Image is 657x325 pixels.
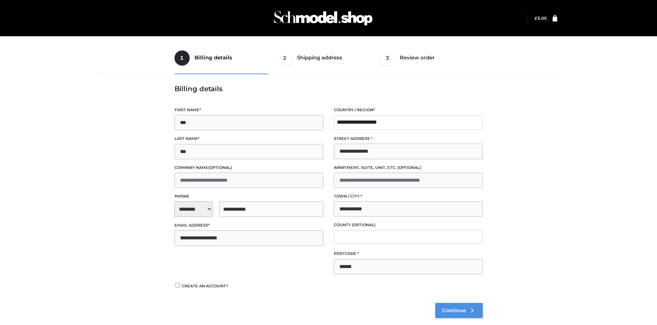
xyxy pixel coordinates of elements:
span: (optional) [352,222,376,227]
label: Last name [175,135,323,142]
label: Postcode [334,250,483,257]
label: Email address [175,222,323,229]
img: Schmodel Admin 964 [271,4,375,32]
label: Phone [175,193,323,200]
label: County [334,222,483,228]
span: Create an account? [182,284,228,288]
label: Company name [175,164,323,171]
label: First name [175,107,323,113]
label: Country / Region [334,107,483,113]
input: Create an account? [175,283,181,287]
label: Apartment, suite, unit, etc. [334,164,483,171]
h3: Billing details [175,85,483,93]
a: £5.00 [535,16,547,21]
label: Town / City [334,193,483,200]
label: Street address [334,135,483,142]
span: £ [535,16,537,21]
span: (optional) [208,165,232,170]
a: Continue [435,303,483,318]
span: Continue [442,307,466,314]
bdi: 5.00 [535,16,547,21]
span: (optional) [397,165,421,170]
